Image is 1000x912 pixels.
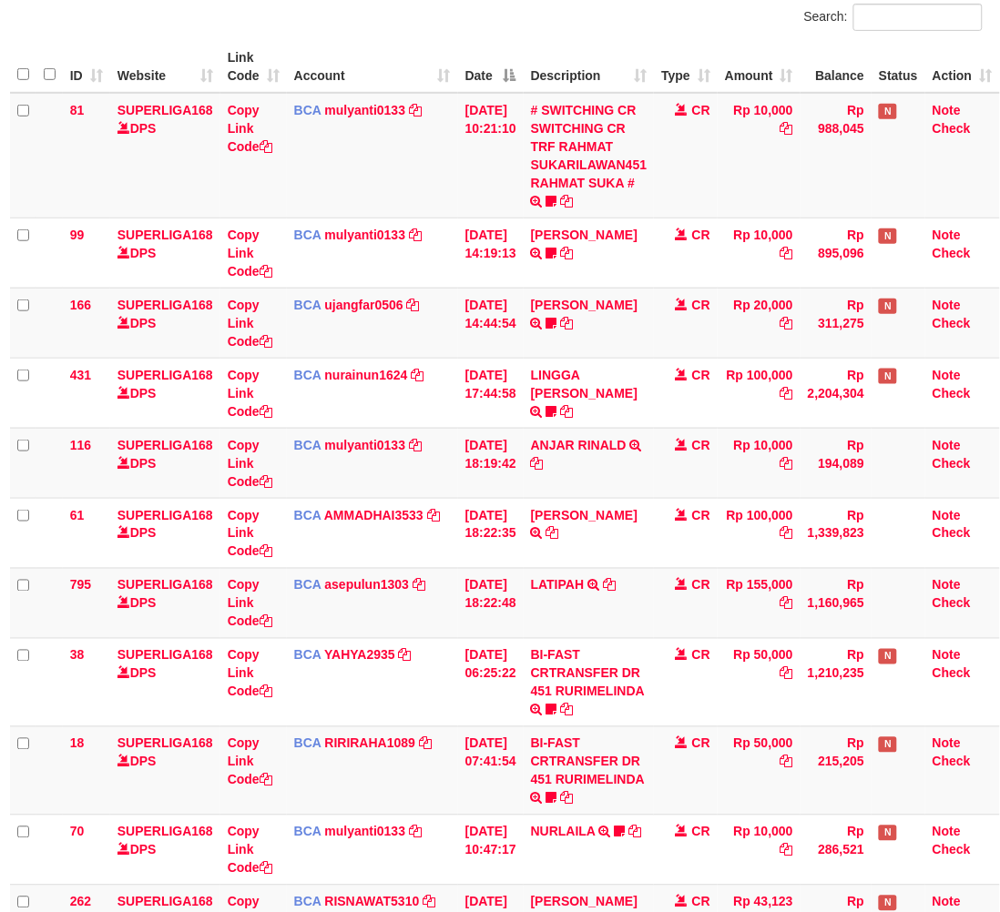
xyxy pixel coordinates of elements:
[458,93,524,218] td: [DATE] 10:21:10
[70,438,91,452] span: 116
[70,508,85,522] span: 61
[718,218,801,288] td: Rp 10,000
[801,41,872,93] th: Balance
[110,218,220,288] td: DPS
[561,404,574,419] a: Copy LINGGA ADITYA PRAT to clipboard
[70,103,85,117] span: 81
[718,568,801,638] td: Rp 155,000
[718,428,801,498] td: Rp 10,000
[933,228,961,242] a: Note
[117,438,213,452] a: SUPERLIGA168
[117,578,213,593] a: SUPERLIGA168
[228,648,272,699] a: Copy Link Code
[294,103,321,117] span: BCA
[933,843,971,857] a: Check
[692,368,710,382] span: CR
[692,298,710,312] span: CR
[117,648,213,663] a: SUPERLIGA168
[409,438,422,452] a: Copy mulyanti0133 to clipboard
[117,736,213,751] a: SUPERLIGA168
[411,368,423,382] a: Copy nurainun1624 to clipboard
[692,648,710,663] span: CR
[561,316,574,330] a: Copy NOVEN ELING PRAYOG to clipboard
[294,648,321,663] span: BCA
[879,826,897,841] span: Has Note
[228,825,272,876] a: Copy Link Code
[801,288,872,358] td: Rp 311,275
[933,456,971,471] a: Check
[879,299,897,314] span: Has Note
[804,4,983,31] label: Search:
[413,578,425,593] a: Copy asepulun1303 to clipboard
[325,736,416,751] a: RIRIRAHA1089
[399,648,412,663] a: Copy YAHYA2935 to clipboard
[228,736,272,787] a: Copy Link Code
[228,228,272,279] a: Copy Link Code
[294,298,321,312] span: BCA
[692,103,710,117] span: CR
[781,316,793,330] a: Copy Rp 20,000 to clipboard
[423,895,435,909] a: Copy RISNAWAT5310 to clipboard
[718,498,801,568] td: Rp 100,000
[853,4,983,31] input: Search:
[718,358,801,428] td: Rp 100,000
[692,895,710,909] span: CR
[531,508,638,522] a: [PERSON_NAME]
[801,358,872,428] td: Rp 2,204,304
[294,228,321,242] span: BCA
[294,895,321,909] span: BCA
[561,703,574,717] a: Copy BI-FAST CRTRANSFER DR 451 RURIMELINDA to clipboard
[801,93,872,218] td: Rp 988,045
[933,368,961,382] a: Note
[117,298,213,312] a: SUPERLIGA168
[294,508,321,522] span: BCA
[458,288,524,358] td: [DATE] 14:44:54
[933,825,961,839] a: Note
[524,638,655,726] td: BI-FAST CRTRANSFER DR 451 RURIMELINDA
[458,41,524,93] th: Date: activate to sort column descending
[801,498,872,568] td: Rp 1,339,823
[801,726,872,815] td: Rp 215,205
[531,578,585,593] a: LATIPAH
[70,578,91,593] span: 795
[63,41,110,93] th: ID: activate to sort column ascending
[294,825,321,839] span: BCA
[933,298,961,312] a: Note
[781,666,793,681] a: Copy Rp 50,000 to clipboard
[879,896,897,911] span: Has Note
[879,369,897,384] span: Has Note
[117,368,213,382] a: SUPERLIGA168
[228,298,272,349] a: Copy Link Code
[879,228,897,244] span: Has Note
[531,368,638,400] a: LINGGA [PERSON_NAME]
[933,755,971,769] a: Check
[117,228,213,242] a: SUPERLIGA168
[692,508,710,522] span: CR
[409,825,422,839] a: Copy mulyanti0133 to clipboard
[925,41,1000,93] th: Action: activate to sort column ascending
[70,368,91,382] span: 431
[325,895,420,909] a: RISNAWAT5310
[325,825,406,839] a: mulyanti0133
[781,526,793,541] a: Copy Rp 100,000 to clipboard
[70,648,85,663] span: 38
[603,578,616,593] a: Copy LATIPAH to clipboard
[228,103,272,154] a: Copy Link Code
[933,386,971,400] a: Check
[933,438,961,452] a: Note
[801,638,872,726] td: Rp 1,210,235
[228,438,272,489] a: Copy Link Code
[718,93,801,218] td: Rp 10,000
[458,638,524,726] td: [DATE] 06:25:22
[654,41,718,93] th: Type: activate to sort column ascending
[872,41,925,93] th: Status
[117,508,213,522] a: SUPERLIGA168
[110,93,220,218] td: DPS
[879,104,897,119] span: Has Note
[287,41,458,93] th: Account: activate to sort column ascending
[546,526,559,541] a: Copy DIAN HARJONO to clipboard
[692,228,710,242] span: CR
[933,666,971,681] a: Check
[294,368,321,382] span: BCA
[324,648,395,663] a: YAHYA2935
